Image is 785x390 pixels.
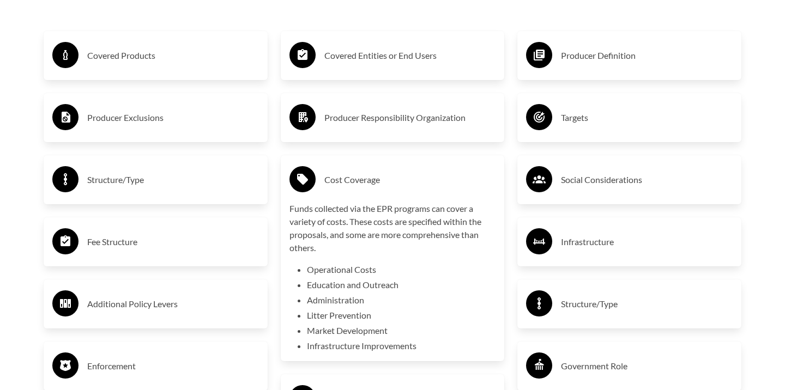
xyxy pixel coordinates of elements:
[307,324,496,337] li: Market Development
[561,233,733,251] h3: Infrastructure
[561,295,733,313] h3: Structure/Type
[561,357,733,375] h3: Government Role
[561,47,733,64] h3: Producer Definition
[561,109,733,126] h3: Targets
[561,171,733,188] h3: Social Considerations
[87,233,259,251] h3: Fee Structure
[307,294,496,307] li: Administration
[87,295,259,313] h3: Additional Policy Levers
[307,309,496,322] li: Litter Prevention
[324,171,496,188] h3: Cost Coverage
[324,109,496,126] h3: Producer Responsibility Organization
[289,202,496,254] p: Funds collected via the EPR programs can cover a variety of costs. These costs are specified with...
[307,263,496,276] li: Operational Costs
[307,339,496,352] li: Infrastructure Improvements
[87,47,259,64] h3: Covered Products
[87,357,259,375] h3: Enforcement
[87,109,259,126] h3: Producer Exclusions
[87,171,259,188] h3: Structure/Type
[324,47,496,64] h3: Covered Entities or End Users
[307,278,496,291] li: Education and Outreach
